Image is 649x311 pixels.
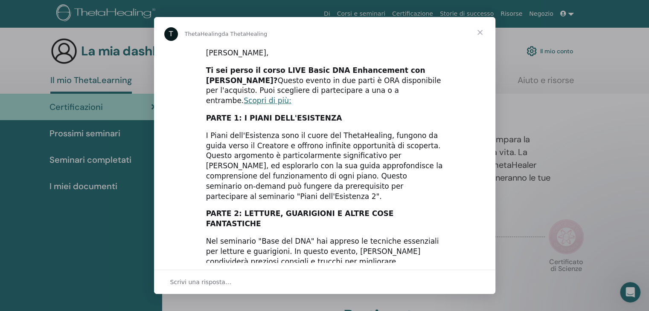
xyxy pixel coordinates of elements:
[154,270,495,294] div: Apri la conversazione e rispondi
[206,114,342,122] font: PARTE 1: I PIANI DELL'ESISTENZA
[221,31,267,37] font: da ThetaHealing
[206,66,425,85] font: Ti sei perso il corso LIVE Basic DNA Enhancement con [PERSON_NAME]?
[170,279,231,285] font: Scrivi una risposta…
[169,30,173,38] font: T
[465,17,495,48] span: Vicino
[164,27,178,41] div: Immagine del profilo per ThetaHealing
[206,131,443,201] font: I Piani dell'Esistenza sono il cuore del ThetaHealing, fungono da guida verso il Creatore e offro...
[244,96,291,105] a: Scopri di più:
[185,31,222,37] font: ThetaHealing
[206,76,441,105] font: Questo evento in due parti è ORA disponibile per l'acquisto. Puoi scegliere di partecipare a una ...
[206,237,439,276] font: Nel seminario "Base del DNA" hai appreso le tecniche essenziali per letture e guarigioni. In ques...
[206,49,269,57] font: [PERSON_NAME],
[206,209,394,228] font: PARTE 2: LETTURE, GUARIGIONI E ALTRE COSE FANTASTICHE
